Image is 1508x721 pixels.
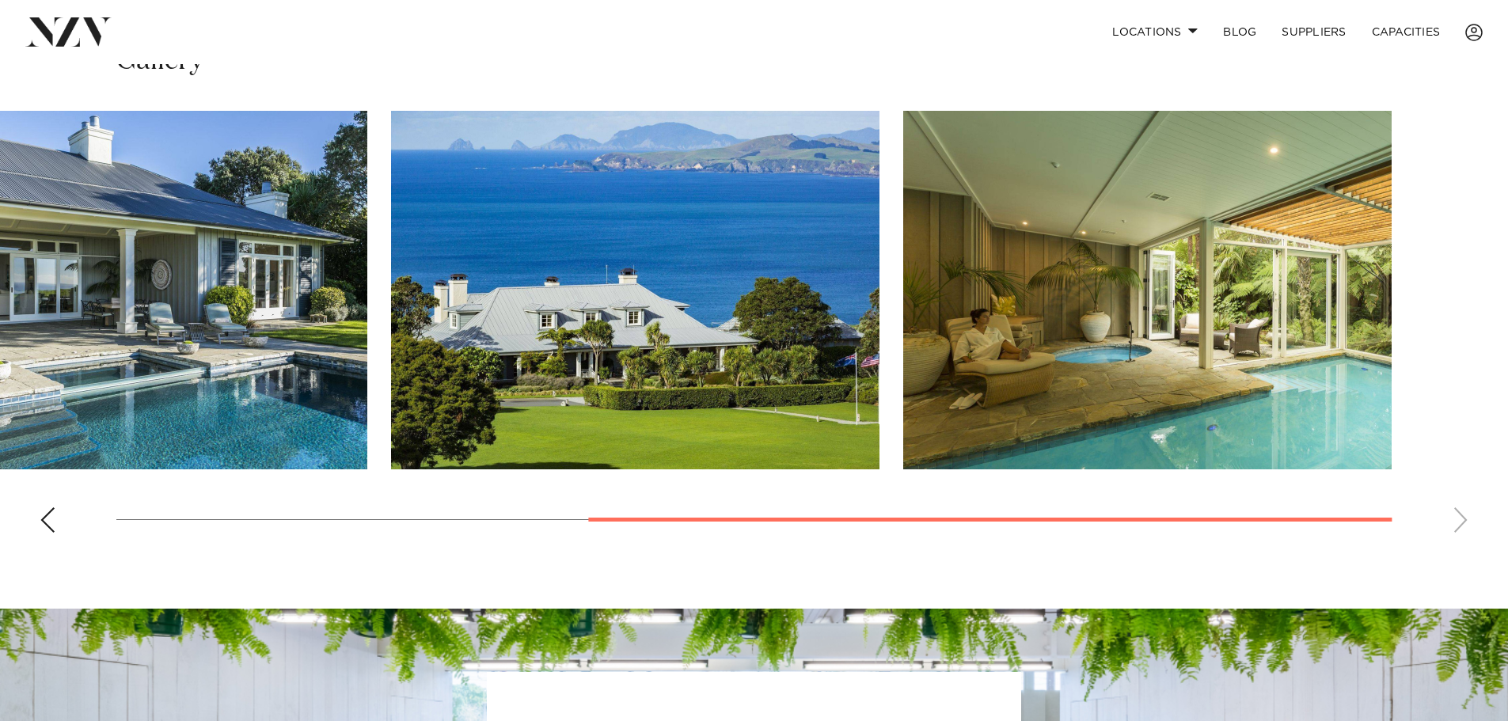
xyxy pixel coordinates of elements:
[903,111,1392,469] swiper-slide: 4 / 4
[25,17,112,46] img: nzv-logo.png
[1210,15,1269,49] a: BLOG
[391,111,879,469] swiper-slide: 3 / 4
[1269,15,1358,49] a: SUPPLIERS
[1359,15,1453,49] a: Capacities
[1100,15,1210,49] a: Locations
